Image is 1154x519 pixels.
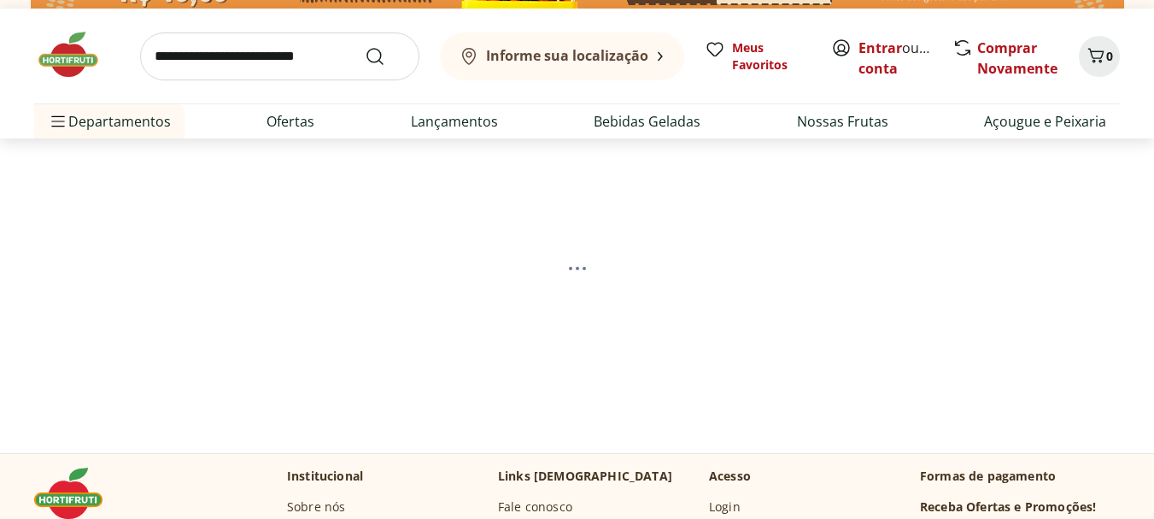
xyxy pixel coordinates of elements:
span: Departamentos [48,101,171,142]
img: Hortifruti [34,468,120,519]
a: Nossas Frutas [797,111,888,132]
span: 0 [1106,48,1113,64]
p: Institucional [287,468,363,485]
p: Formas de pagamento [920,468,1120,485]
a: Ofertas [267,111,314,132]
span: Meus Favoritos [732,39,811,74]
a: Meus Favoritos [705,39,811,74]
h3: Receba Ofertas e Promoções! [920,498,1096,516]
span: ou [858,38,934,79]
a: Entrar [858,38,902,57]
a: Sobre nós [287,498,345,516]
a: Bebidas Geladas [594,111,700,132]
a: Açougue e Peixaria [984,111,1106,132]
a: Comprar Novamente [977,38,1057,78]
button: Informe sua localização [440,32,684,80]
button: Menu [48,101,68,142]
b: Informe sua localização [486,46,648,65]
a: Fale conosco [498,498,572,516]
a: Criar conta [858,38,952,78]
button: Submit Search [365,46,406,67]
p: Acesso [709,468,751,485]
input: search [140,32,419,80]
button: Carrinho [1079,36,1120,77]
a: Login [709,498,741,516]
p: Links [DEMOGRAPHIC_DATA] [498,468,672,485]
img: Hortifruti [34,29,120,80]
a: Lançamentos [411,111,498,132]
